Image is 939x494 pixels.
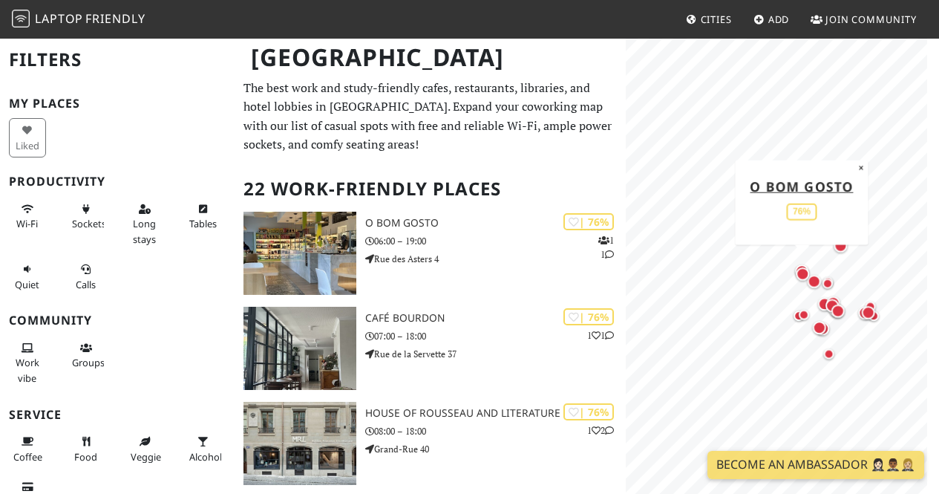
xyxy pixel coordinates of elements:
button: Wi-Fi [9,197,46,236]
img: House of Rousseau and Literature (MRL) [243,402,356,485]
div: 76% [787,203,817,220]
div: Map marker [808,313,837,343]
button: Food [68,429,105,469]
span: Alcohol [189,450,222,464]
span: Join Community [825,13,917,26]
span: People working [16,356,39,384]
a: Add [747,6,796,33]
button: Coffee [9,429,46,469]
div: | 76% [563,403,614,420]
div: Map marker [821,294,851,324]
h3: Productivity [9,175,226,189]
img: O Bom Gosto [243,212,356,295]
span: Group tables [72,356,105,369]
div: Map marker [859,301,889,331]
span: Coffee [13,450,42,464]
span: Veggie [131,450,161,464]
div: Map marker [789,299,819,329]
span: Cities [701,13,732,26]
h3: Service [9,408,226,422]
div: Map marker [813,268,843,298]
div: Map marker [788,256,817,286]
a: O Bom Gosto | 76% 11 O Bom Gosto 06:00 – 19:00 Rue des Asters 4 [235,212,626,295]
button: Veggie [126,429,163,469]
p: 1 2 [587,423,614,438]
button: Alcohol [185,429,222,469]
button: Groups [68,336,105,375]
h3: House of Rousseau and Literature (MRL) [365,407,626,420]
div: Map marker [805,313,834,342]
div: Map marker [785,301,814,331]
a: LaptopFriendly LaptopFriendly [12,7,145,33]
div: Map marker [788,259,818,288]
h3: O Bom Gosto [365,217,626,230]
div: Map marker [810,289,840,319]
img: LaptopFriendly [12,10,30,27]
div: Map marker [814,339,844,368]
p: 08:00 – 18:00 [365,424,626,438]
button: Close popup [854,160,868,176]
div: Map marker [851,298,880,328]
p: 06:00 – 19:00 [365,234,626,248]
div: Map marker [854,297,883,327]
span: Friendly [85,10,145,27]
h3: Community [9,313,226,328]
div: Map marker [826,230,856,260]
h2: 22 Work-Friendly Places [243,166,617,212]
h3: My Places [9,97,226,111]
div: Map marker [856,291,886,321]
div: Map marker [799,267,829,296]
button: Calls [68,257,105,296]
span: Add [768,13,790,26]
button: Quiet [9,257,46,296]
a: Become an Ambassador 🤵🏻‍♀️🤵🏾‍♂️🤵🏼‍♀️ [707,451,924,479]
span: Video/audio calls [76,278,96,291]
a: O Bom Gosto [750,177,854,195]
span: Long stays [133,217,156,245]
div: | 76% [563,213,614,230]
span: Laptop [35,10,83,27]
h2: Filters [9,37,226,82]
span: Stable Wi-Fi [16,217,38,230]
a: Café Bourdon | 76% 11 Café Bourdon 07:00 – 18:00 Rue de la Servette 37 [235,307,626,390]
div: Map marker [823,296,853,325]
button: Tables [185,197,222,236]
h3: Café Bourdon [365,312,626,325]
div: | 76% [563,308,614,325]
p: 1 1 [587,328,614,342]
img: Café Bourdon [243,307,356,390]
a: Cities [680,6,738,33]
button: Sockets [68,197,105,236]
h1: [GEOGRAPHIC_DATA] [239,37,623,78]
span: Food [74,450,97,464]
button: Long stays [126,197,163,251]
span: Power sockets [72,217,106,230]
p: The best work and study-friendly cafes, restaurants, libraries, and hotel lobbies in [GEOGRAPHIC_... [243,79,617,155]
a: Join Community [805,6,923,33]
div: Map marker [817,290,847,320]
p: 07:00 – 18:00 [365,329,626,343]
button: Work vibe [9,336,46,390]
p: 1 1 [598,233,614,261]
p: Rue de la Servette 37 [365,347,626,361]
p: Rue des Asters 4 [365,252,626,266]
a: House of Rousseau and Literature (MRL) | 76% 12 House of Rousseau and Literature (MRL) 08:00 – 18... [235,402,626,485]
span: Quiet [15,278,39,291]
p: Grand-Rue 40 [365,442,626,456]
span: Work-friendly tables [189,217,217,230]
